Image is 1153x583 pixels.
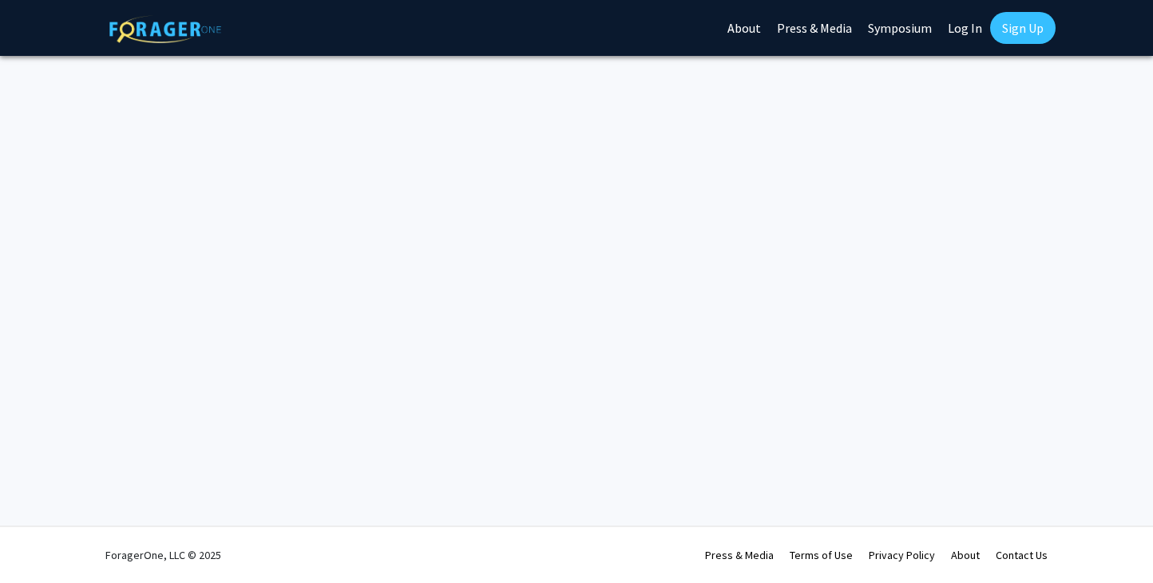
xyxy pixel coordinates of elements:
img: ForagerOne Logo [109,15,221,43]
a: Contact Us [996,548,1048,562]
a: Privacy Policy [869,548,935,562]
a: Terms of Use [790,548,853,562]
a: Sign Up [990,12,1056,44]
div: ForagerOne, LLC © 2025 [105,527,221,583]
a: Press & Media [705,548,774,562]
a: About [951,548,980,562]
